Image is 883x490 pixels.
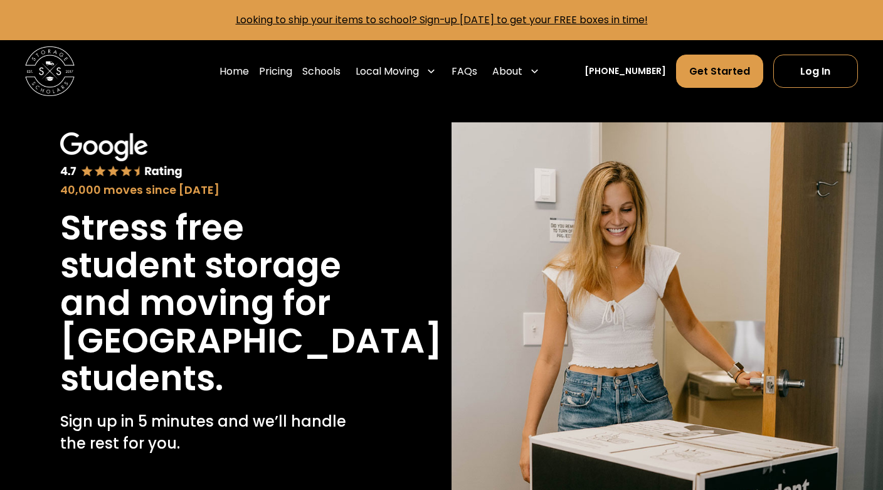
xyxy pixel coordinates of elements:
div: 40,000 moves since [DATE] [60,182,371,199]
a: [PHONE_NUMBER] [584,65,666,78]
div: Local Moving [356,64,419,79]
a: Pricing [259,54,292,89]
p: Sign up in 5 minutes and we’ll handle the rest for you. [60,410,371,455]
a: Get Started [676,55,763,88]
h1: [GEOGRAPHIC_DATA] [60,322,442,360]
h1: Stress free student storage and moving for [60,209,371,322]
a: Home [219,54,249,89]
a: FAQs [452,54,477,89]
h1: students. [60,360,223,397]
a: Log In [773,55,858,88]
div: About [492,64,522,79]
img: Google 4.7 star rating [60,132,182,179]
a: Looking to ship your items to school? Sign-up [DATE] to get your FREE boxes in time! [236,13,648,27]
img: Storage Scholars main logo [25,46,75,97]
a: Schools [302,54,341,89]
div: About [487,54,545,89]
div: Local Moving [351,54,441,89]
